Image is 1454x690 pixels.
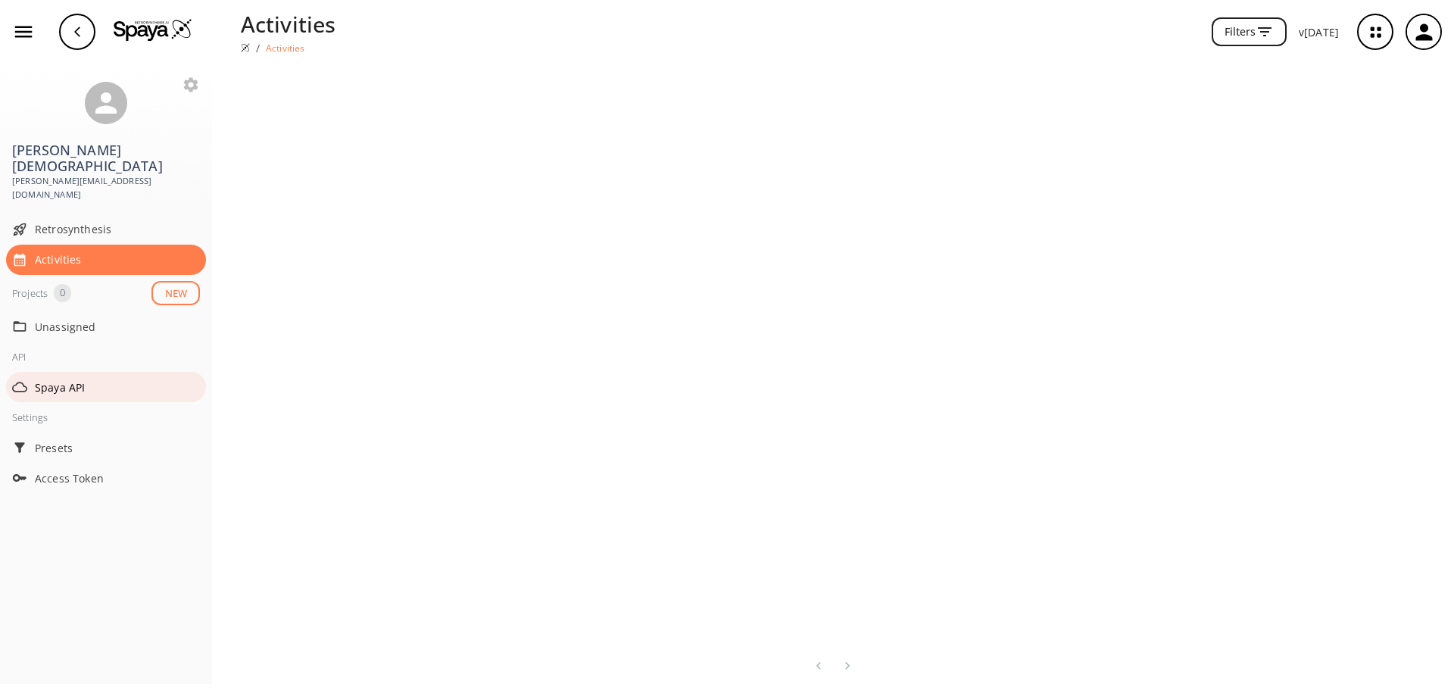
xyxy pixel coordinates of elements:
button: NEW [151,281,200,306]
div: Retrosynthesis [6,214,206,245]
span: Access Token [35,470,200,486]
h3: [PERSON_NAME] [DEMOGRAPHIC_DATA] [12,142,200,174]
span: Presets [35,440,200,456]
span: [PERSON_NAME][EMAIL_ADDRESS][DOMAIN_NAME] [12,174,200,202]
span: Activities [35,251,200,267]
nav: pagination navigation [804,654,862,678]
img: Spaya logo [241,43,250,52]
span: Spaya API [35,379,200,395]
p: v [DATE] [1299,24,1339,40]
div: Projects [12,284,48,302]
div: Unassigned [6,311,206,342]
p: Activities [241,8,336,40]
img: Logo Spaya [114,18,192,41]
div: Activities [6,245,206,275]
div: Presets [6,432,206,463]
span: 0 [54,286,71,301]
button: Filters [1212,17,1287,47]
div: Access Token [6,463,206,493]
div: Spaya API [6,372,206,402]
span: Unassigned [35,319,200,335]
p: Activities [266,42,305,55]
span: Retrosynthesis [35,221,200,237]
li: / [256,40,260,56]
